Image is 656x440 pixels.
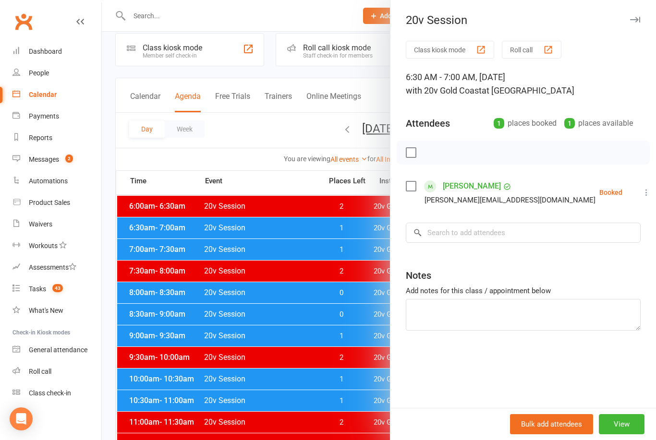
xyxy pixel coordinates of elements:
div: Add notes for this class / appointment below [406,285,641,297]
button: Class kiosk mode [406,41,494,59]
div: Attendees [406,117,450,130]
div: 6:30 AM - 7:00 AM, [DATE] [406,71,641,97]
a: Workouts [12,235,101,257]
input: Search to add attendees [406,223,641,243]
a: Product Sales [12,192,101,214]
div: Roll call [29,368,51,375]
a: Calendar [12,84,101,106]
div: People [29,69,49,77]
div: 1 [494,118,504,129]
div: General attendance [29,346,87,354]
span: 2 [65,155,73,163]
div: Open Intercom Messenger [10,407,33,430]
a: Dashboard [12,41,101,62]
span: with 20v Gold Coast [406,85,482,95]
div: Waivers [29,220,52,228]
a: Clubworx [12,10,36,34]
a: Payments [12,106,101,127]
div: Automations [29,177,68,185]
div: Notes [406,269,431,282]
a: General attendance kiosk mode [12,339,101,361]
div: Tasks [29,285,46,293]
a: Class kiosk mode [12,382,101,404]
span: 43 [52,284,63,292]
a: Tasks 43 [12,278,101,300]
a: People [12,62,101,84]
button: Roll call [502,41,561,59]
a: Automations [12,170,101,192]
div: places booked [494,117,557,130]
div: Class check-in [29,389,71,397]
a: Waivers [12,214,101,235]
div: Calendar [29,91,57,98]
button: View [599,414,644,434]
div: Workouts [29,242,58,250]
a: Reports [12,127,101,149]
a: Assessments [12,257,101,278]
a: Messages 2 [12,149,101,170]
button: Bulk add attendees [510,414,593,434]
a: What's New [12,300,101,321]
div: Payments [29,112,59,120]
div: 20v Session [390,13,656,27]
div: Dashboard [29,48,62,55]
a: Roll call [12,361,101,382]
div: places available [564,117,633,130]
div: What's New [29,307,63,314]
div: [PERSON_NAME][EMAIL_ADDRESS][DOMAIN_NAME] [425,194,595,206]
a: [PERSON_NAME] [443,178,501,194]
div: Reports [29,134,52,142]
div: 1 [564,118,575,129]
div: Booked [599,189,622,196]
span: at [GEOGRAPHIC_DATA] [482,85,574,95]
div: Assessments [29,263,76,271]
div: Product Sales [29,199,70,206]
div: Messages [29,155,59,163]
